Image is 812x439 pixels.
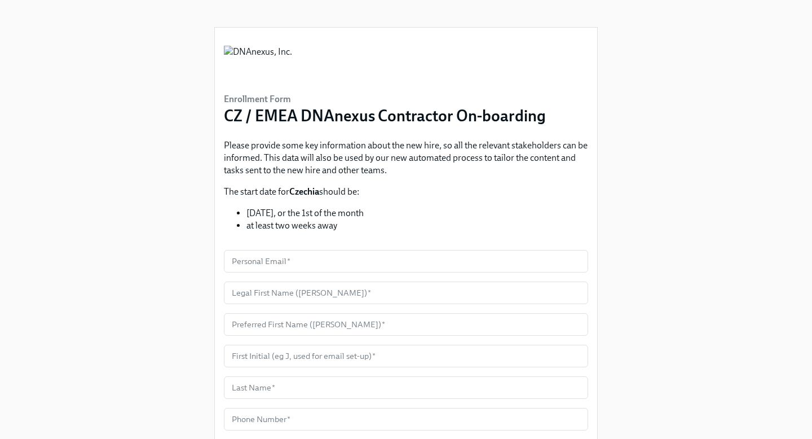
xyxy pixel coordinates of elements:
li: [DATE], or the 1st of the month [246,207,588,219]
p: The start date for should be: [224,186,588,198]
li: at least two weeks away [246,219,588,232]
h3: CZ / EMEA DNAnexus Contractor On-boarding [224,106,546,126]
h6: Enrollment Form [224,93,546,106]
strong: Czechia [289,186,319,197]
img: DNAnexus, Inc. [224,46,292,80]
p: Please provide some key information about the new hire, so all the relevant stakeholders can be i... [224,139,588,177]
